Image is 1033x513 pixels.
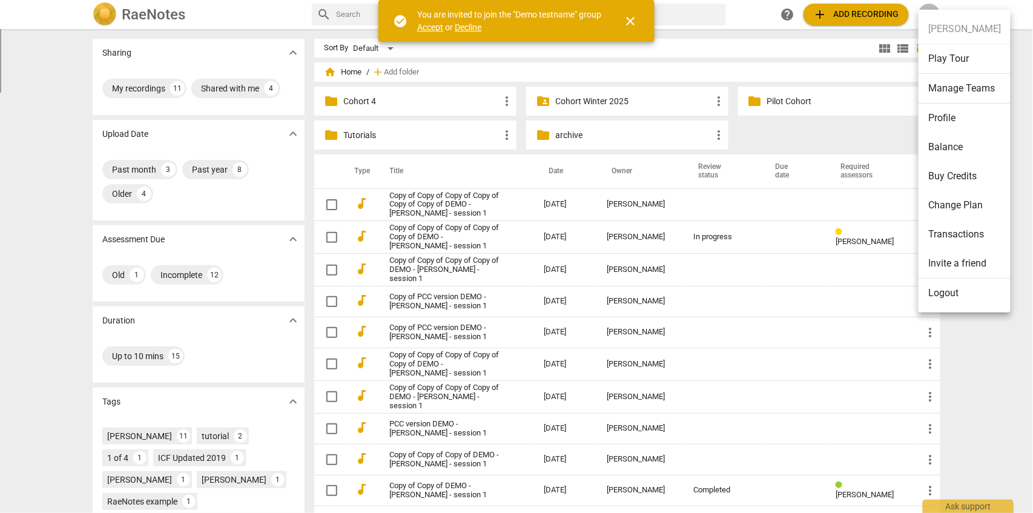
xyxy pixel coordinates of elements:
span: close [623,14,638,28]
span: Decline [455,22,481,32]
span: Accept [417,22,443,32]
button: Close [616,7,645,36]
li: Play Tour [919,44,1011,74]
span: check_circle [393,14,408,28]
div: You are invited to join the "Demo testname" group or [417,8,601,33]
